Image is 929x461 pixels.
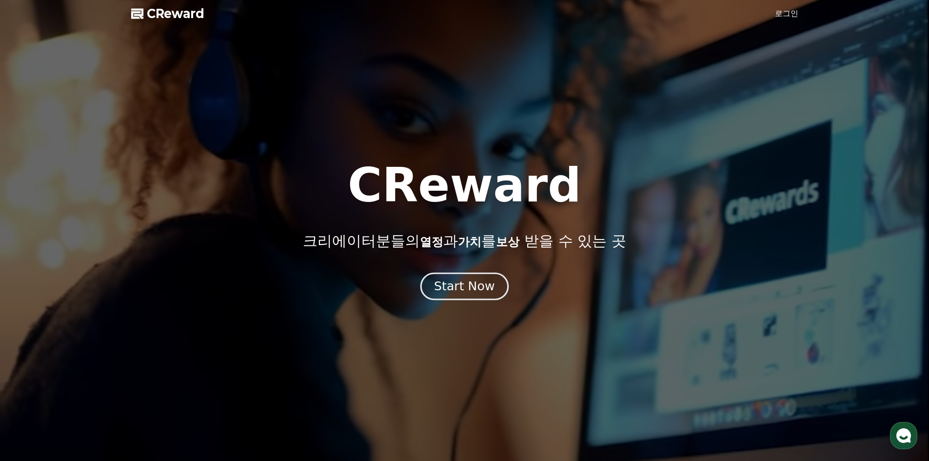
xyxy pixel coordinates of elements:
[434,278,494,295] div: Start Now
[131,6,204,21] a: CReward
[126,309,187,334] a: 설정
[775,8,798,20] a: 로그인
[458,235,481,249] span: 가치
[89,324,101,332] span: 대화
[420,235,443,249] span: 열정
[64,309,126,334] a: 대화
[31,324,37,332] span: 홈
[422,283,507,292] a: Start Now
[348,162,581,209] h1: CReward
[151,324,162,332] span: 설정
[496,235,519,249] span: 보상
[3,309,64,334] a: 홈
[303,232,626,250] p: 크리에이터분들의 과 를 받을 수 있는 곳
[420,272,509,300] button: Start Now
[147,6,204,21] span: CReward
